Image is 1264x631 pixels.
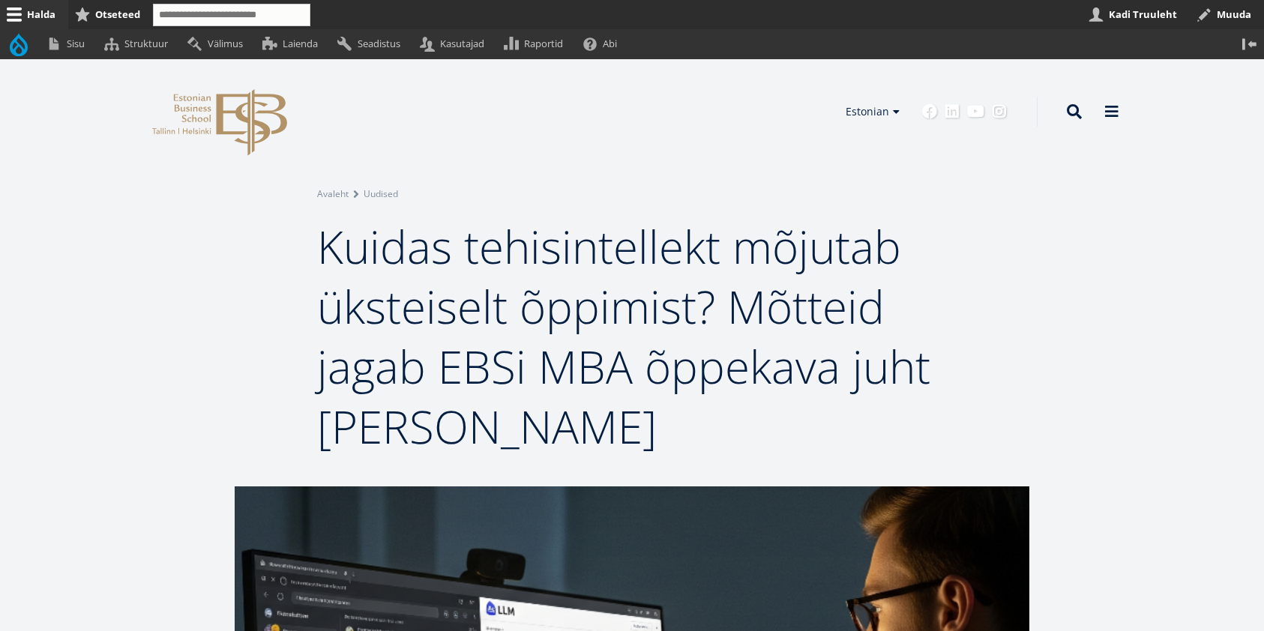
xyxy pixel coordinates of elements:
[40,29,97,58] a: Sisu
[364,187,398,202] a: Uudised
[967,104,984,119] a: Youtube
[577,29,631,58] a: Abi
[945,104,960,119] a: Linkedin
[413,29,497,58] a: Kasutajad
[1235,29,1264,58] button: Vertikaalasend
[181,29,256,58] a: Välimus
[498,29,577,58] a: Raportid
[331,29,413,58] a: Seadistus
[97,29,181,58] a: Struktuur
[992,104,1007,119] a: Instagram
[922,104,937,119] a: Facebook
[317,187,349,202] a: Avaleht
[317,216,930,457] span: Kuidas tehisintellekt mõjutab üksteiselt õppimist? Mõtteid jagab EBSi MBA õppekava juht [PERSON_N...
[256,29,331,58] a: Laienda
